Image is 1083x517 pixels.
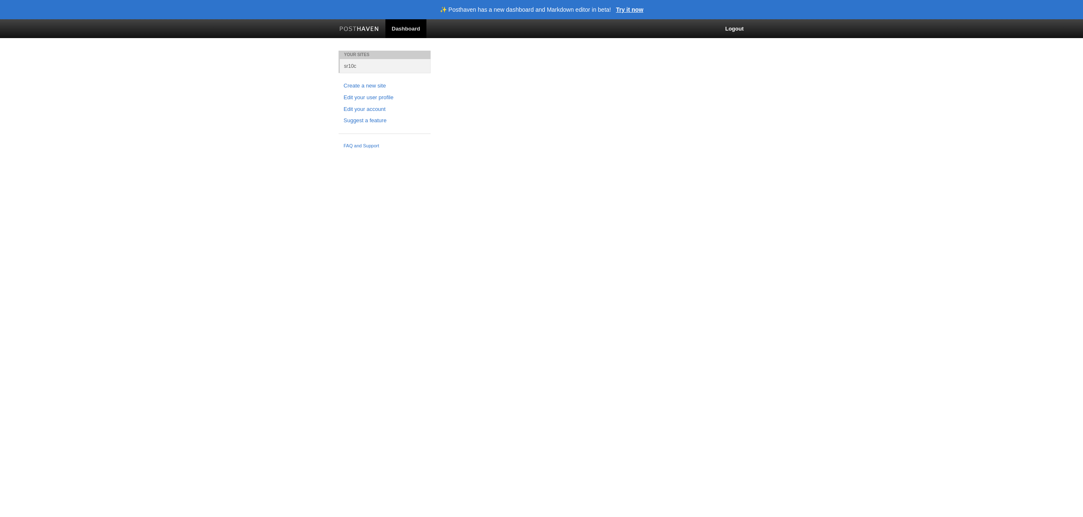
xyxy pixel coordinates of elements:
[339,51,431,59] li: Your Sites
[719,19,750,38] a: Logout
[385,19,426,38] a: Dashboard
[344,142,426,150] a: FAQ and Support
[339,26,379,33] img: Posthaven-bar
[340,59,431,73] a: sr10c
[440,7,611,13] header: ✨ Posthaven has a new dashboard and Markdown editor in beta!
[344,93,426,102] a: Edit your user profile
[344,116,426,125] a: Suggest a feature
[616,7,643,13] a: Try it now
[344,82,426,90] a: Create a new site
[344,105,426,114] a: Edit your account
